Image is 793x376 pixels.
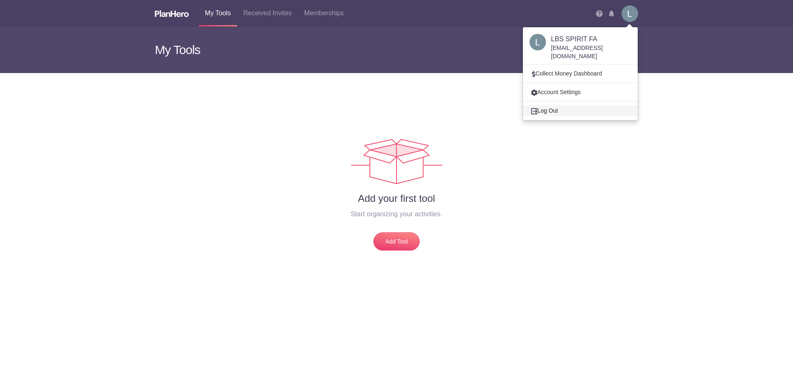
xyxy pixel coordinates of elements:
h2: Add your first tool [161,192,632,205]
a: Log Out [523,105,638,116]
a: Collect Money Dashboard [523,68,638,79]
img: Logout [531,108,537,114]
img: Account settings [531,90,537,96]
img: Tools empty [351,139,442,184]
img: Logo white planhero [155,10,189,17]
h4: LBS SPIRIT FA [551,34,631,44]
a: Account Settings [523,87,638,97]
img: Notifications [609,10,614,17]
h4: Start organizing your activities. [161,209,632,219]
img: Acg8oclo6x4ehn6gtljnlr5dljpuowrrf4rvypivokv xnuw3xnofg s96 c?1759443927 [529,34,546,50]
img: Help icon [596,10,603,17]
img: Acg8oclo6x4ehn6gtljnlr5dljpuowrrf4rvypivokv xnuw3xnofg s96 c?1759443927 [622,5,638,22]
h3: My Tools [155,27,390,73]
a: Add Tool [373,232,420,251]
img: Dollar sign [532,71,535,77]
div: [EMAIL_ADDRESS][DOMAIN_NAME] [551,44,631,60]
